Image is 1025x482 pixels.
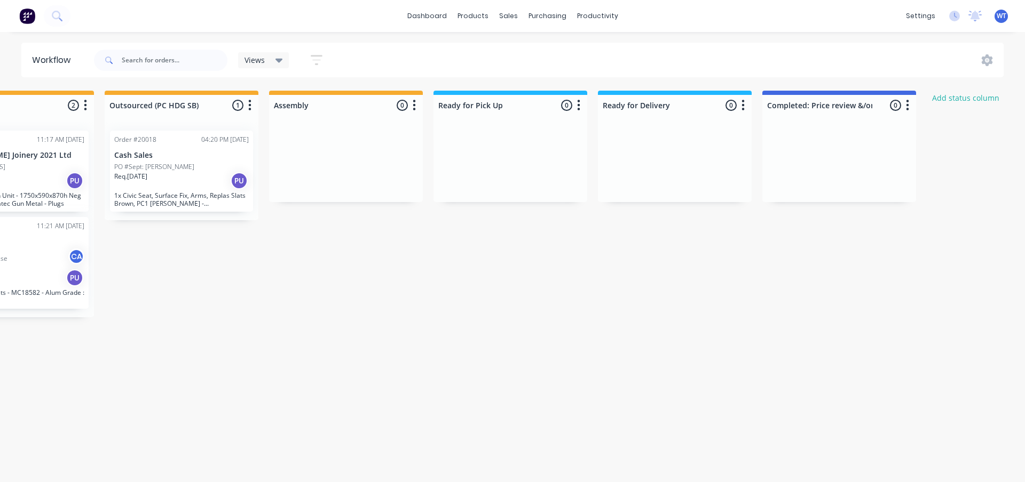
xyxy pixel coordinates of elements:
div: CA [68,248,84,264]
span: WT [997,11,1006,21]
button: Add status column [927,91,1005,105]
div: Order #2001804:20 PM [DATE]Cash SalesPO #Sept: [PERSON_NAME]Req.[DATE]PU1x Civic Seat, Surface Fi... [110,131,253,212]
span: Views [245,54,265,66]
div: PU [66,269,83,286]
p: Req. [DATE] [114,172,147,181]
div: products [452,8,494,24]
div: purchasing [523,8,572,24]
div: 11:17 AM [DATE] [37,135,84,144]
div: sales [494,8,523,24]
div: productivity [572,8,624,24]
div: Order #20018 [114,135,156,144]
p: 1x Civic Seat, Surface Fix, Arms, Replas Slats Brown, PC1 [PERSON_NAME] - [PERSON_NAME] to collec... [114,191,249,207]
p: PO #Sept: [PERSON_NAME] [114,162,194,172]
p: Cash Sales [114,151,249,160]
a: dashboard [402,8,452,24]
div: Workflow [32,54,76,67]
input: Search for orders... [122,50,227,71]
div: 04:20 PM [DATE] [201,135,249,144]
div: 11:21 AM [DATE] [37,221,84,231]
div: PU [66,172,83,189]
img: Factory [19,8,35,24]
div: PU [231,172,248,189]
div: settings [901,8,941,24]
